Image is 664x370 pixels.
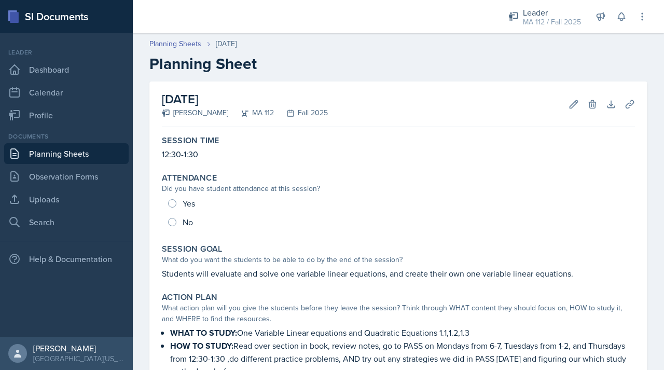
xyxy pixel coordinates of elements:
a: Planning Sheets [4,143,129,164]
div: Leader [4,48,129,57]
div: MA 112 [228,107,274,118]
strong: WHAT TO STUDY: [170,327,237,339]
div: Leader [523,6,581,19]
a: Planning Sheets [149,38,201,49]
a: Search [4,212,129,232]
div: [PERSON_NAME] [33,343,125,353]
label: Session Goal [162,244,223,254]
div: [PERSON_NAME] [162,107,228,118]
div: Fall 2025 [274,107,328,118]
div: [DATE] [216,38,237,49]
label: Session Time [162,135,219,146]
h2: Planning Sheet [149,54,647,73]
div: Documents [4,132,129,141]
div: Did you have student attendance at this session? [162,183,635,194]
a: Dashboard [4,59,129,80]
a: Uploads [4,189,129,210]
p: Students will evaluate and solve one variable linear equations, and create their own one variable... [162,267,635,280]
p: One Variable Linear equations and Quadratic Equations 1.1,1.2,1.3 [170,326,635,339]
div: What do you want the students to be able to do by the end of the session? [162,254,635,265]
label: Attendance [162,173,217,183]
div: Help & Documentation [4,249,129,269]
label: Action Plan [162,292,217,303]
a: Observation Forms [4,166,129,187]
div: MA 112 / Fall 2025 [523,17,581,28]
a: Profile [4,105,129,126]
h2: [DATE] [162,90,328,108]
a: Calendar [4,82,129,103]
strong: HOW TO STUDY: [170,340,233,352]
div: What action plan will you give the students before they leave the session? Think through WHAT con... [162,303,635,324]
div: [GEOGRAPHIC_DATA][US_STATE] in [GEOGRAPHIC_DATA] [33,353,125,364]
p: 12:30-1:30 [162,148,635,160]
